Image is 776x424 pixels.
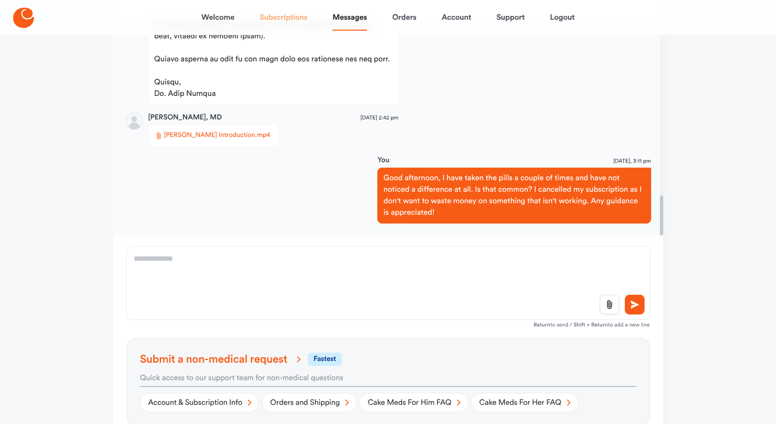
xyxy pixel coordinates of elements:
[308,353,341,366] span: fastest
[441,4,471,31] a: Account
[154,129,274,142] a: [PERSON_NAME] Introduction.mp4
[377,168,651,224] div: Good afternoon, I have taken the pills a couple of times and have not noticed a difference at all...
[164,130,271,141] span: [PERSON_NAME] Introduction.mp4
[140,353,636,366] a: Submit a non-medical requestfastest
[550,4,574,31] a: Logout
[332,4,367,31] a: Messages
[496,4,525,31] a: Support
[262,393,357,412] a: Orders and Shipping
[377,155,389,166] strong: You
[360,114,399,123] span: [DATE] 2:42 pm
[140,393,260,412] a: Account & Subscription Info
[140,353,306,366] span: Submit a non-medical request
[260,4,307,31] a: Subscriptions
[613,157,651,166] span: [DATE], 3:11 pm
[127,321,650,329] div: to send / to add a new line
[148,112,222,123] strong: [PERSON_NAME], MD
[392,4,416,31] a: Orders
[202,4,234,31] a: Welcome
[140,374,343,382] span: Quick access to our support team for non-medical questions
[126,113,142,129] img: Doctor's avatar
[471,393,578,412] a: Cake Meds For Her FAQ
[359,393,468,412] a: Cake Meds For Him FAQ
